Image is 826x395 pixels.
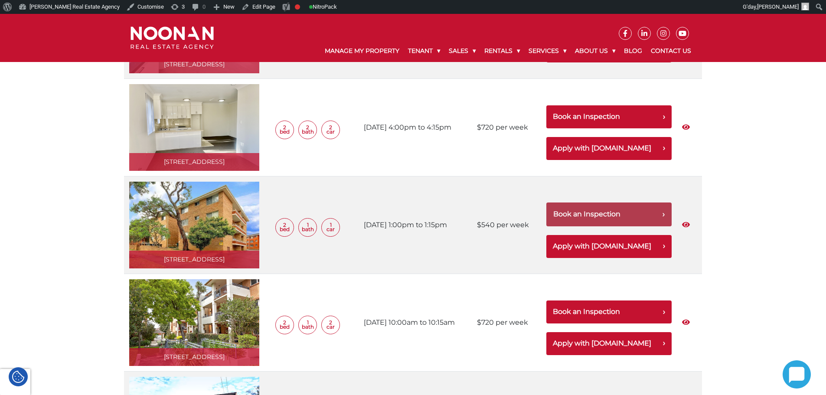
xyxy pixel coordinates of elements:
a: Contact Us [646,40,695,62]
span: [PERSON_NAME] [757,3,799,10]
button: Apply with [DOMAIN_NAME] [546,332,672,355]
a: Rentals [480,40,524,62]
span: 2 Bed [275,218,294,237]
td: $720 per week [472,79,541,176]
a: Services [524,40,571,62]
td: $720 per week [472,274,541,372]
svg: View More [682,221,690,228]
p: [DATE] 1:00pm to 1:15pm [364,219,467,232]
span: 2 Bed [275,121,294,139]
span: 2 Car [321,316,340,334]
a: Sales [444,40,480,62]
a: Blog [620,40,646,62]
span: 2 Car [321,121,340,139]
a: Tenant [404,40,444,62]
td: $540 per week [472,176,541,274]
button: Apply with [DOMAIN_NAME] [546,137,672,160]
p: [DATE] 4:00pm to 4:15pm [364,121,467,134]
a: Manage My Property [320,40,404,62]
svg: View More [682,124,690,131]
a: View More [682,318,690,326]
svg: View More [682,319,690,326]
button: Book an Inspection [546,105,672,128]
a: View More [682,123,690,131]
img: Noonan Real Estate Agency [131,26,214,49]
span: 1 Car [321,218,340,237]
p: [DATE] 10:00am to 10:15am [364,316,467,329]
span: 1 Bath [298,316,317,334]
button: Apply with [DOMAIN_NAME] [546,235,672,258]
div: Cookie Settings [9,367,28,386]
span: 2 Bed [275,316,294,334]
a: About Us [571,40,620,62]
span: 1 Bath [298,218,317,237]
div: Focus keyphrase not set [295,4,300,10]
span: 2 Bath [298,121,317,139]
button: Book an Inspection [546,202,672,226]
button: Book an Inspection [546,300,672,323]
a: View More [682,221,690,229]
